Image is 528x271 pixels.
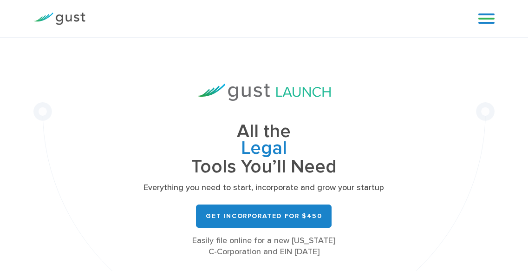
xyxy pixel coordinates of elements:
[33,13,85,25] img: Gust Logo
[196,205,332,228] a: Get Incorporated for $450
[103,235,425,258] div: Easily file online for a new [US_STATE] C-Corporation and EIN [DATE]
[197,84,331,101] img: Gust Launch Logo
[103,140,425,159] span: Legal
[103,182,425,193] p: Everything you need to start, incorporate and grow your startup
[103,123,425,176] h1: All the Tools You’ll Need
